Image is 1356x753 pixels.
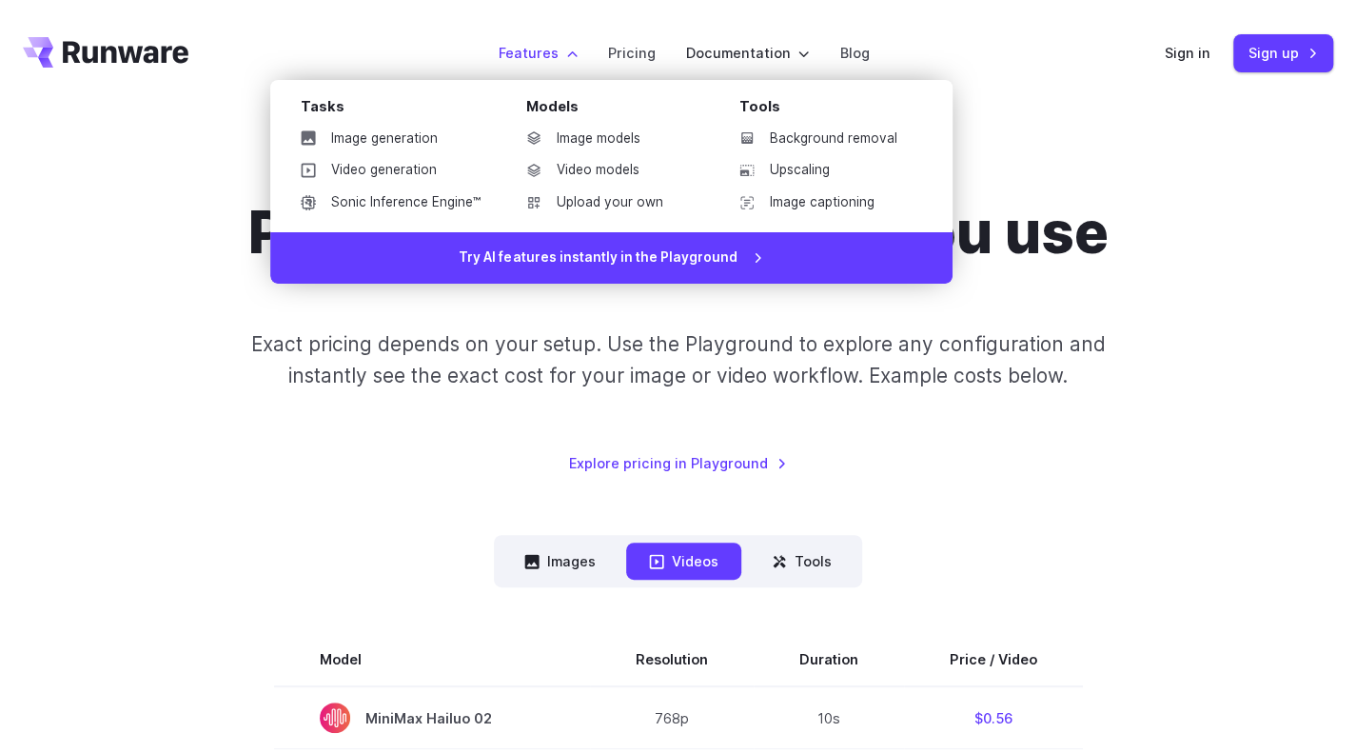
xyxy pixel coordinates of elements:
a: Sonic Inference Engine™ [285,188,496,217]
a: Image models [511,125,709,153]
button: Images [501,543,619,580]
h1: Pricing based on what you use [248,198,1109,268]
button: Tools [749,543,855,580]
a: Upscaling [724,156,922,185]
a: Try AI features instantly in the Playground [270,232,953,284]
div: Tasks [301,95,496,125]
label: Features [499,42,578,64]
p: Exact pricing depends on your setup. Use the Playground to explore any configuration and instantl... [220,328,1137,392]
button: Videos [626,543,741,580]
a: Explore pricing in Playground [569,452,787,474]
div: Models [526,95,709,125]
a: Image generation [285,125,496,153]
a: Upload your own [511,188,709,217]
a: Sign in [1165,42,1210,64]
a: Background removal [724,125,922,153]
a: Go to / [23,37,188,68]
label: Documentation [686,42,810,64]
a: Video models [511,156,709,185]
th: Price / Video [904,633,1083,686]
a: Image captioning [724,188,922,217]
a: Blog [840,42,870,64]
th: Duration [754,633,904,686]
th: Model [274,633,590,686]
a: Sign up [1233,34,1333,71]
td: 768p [590,686,754,749]
td: 10s [754,686,904,749]
th: Resolution [590,633,754,686]
a: Video generation [285,156,496,185]
td: $0.56 [904,686,1083,749]
span: MiniMax Hailuo 02 [320,703,544,733]
a: Pricing [608,42,656,64]
div: Tools [739,95,922,125]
